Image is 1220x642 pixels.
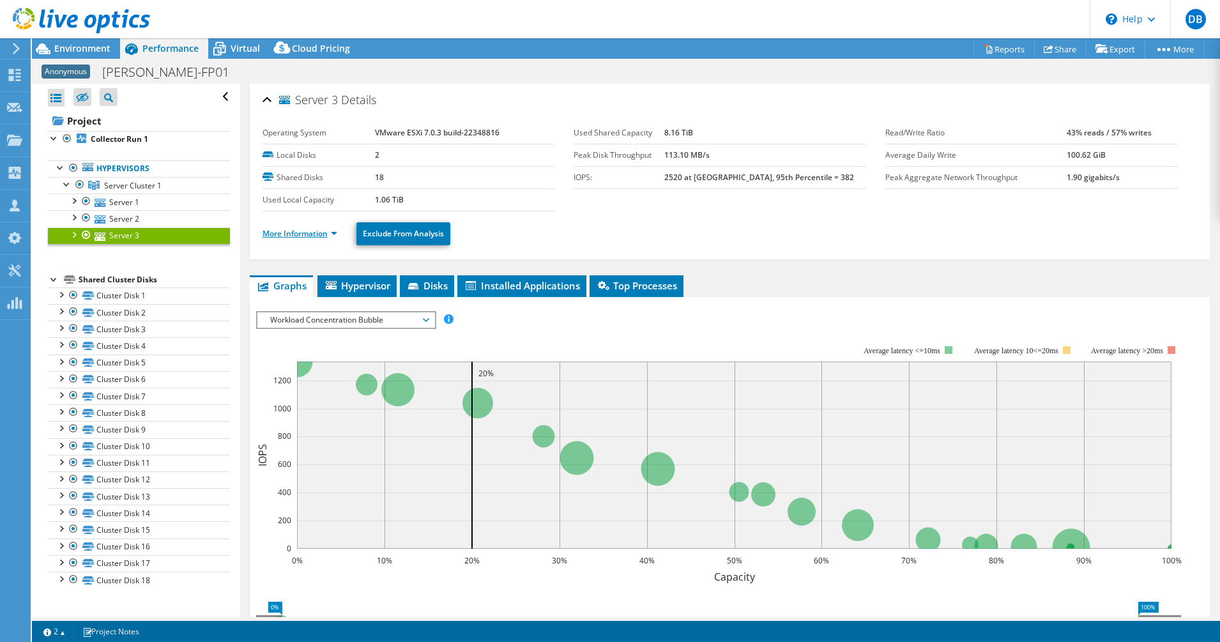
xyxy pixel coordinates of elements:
text: 0% [291,555,302,566]
a: Cluster Disk 5 [48,355,230,371]
a: Cluster Disk 17 [48,555,230,572]
span: Anonymous [42,65,90,79]
label: Used Local Capacity [263,194,375,206]
text: 800 [278,431,291,441]
text: 600 [278,459,291,470]
tspan: Average latency 10<=20ms [974,346,1058,355]
a: Reports [973,39,1035,59]
text: 100% [1161,555,1181,566]
text: 20% [478,368,494,379]
span: Virtual [231,42,260,54]
b: 18 [375,172,384,183]
a: Cluster Disk 14 [48,505,230,521]
a: More [1145,39,1204,59]
label: Local Disks [263,149,375,162]
label: Peak Disk Throughput [574,149,664,162]
a: Cluster Disk 7 [48,388,230,404]
text: 200 [278,515,291,526]
label: Peak Aggregate Network Throughput [885,171,1067,184]
b: 2 [375,149,379,160]
b: 2520 at [GEOGRAPHIC_DATA], 95th Percentile = 382 [664,172,854,183]
a: Cluster Disk 2 [48,304,230,321]
a: Project Notes [73,623,148,639]
label: IOPS: [574,171,664,184]
svg: \n [1106,13,1117,25]
span: Details [341,92,376,107]
text: 70% [901,555,917,566]
a: Cluster Disk 6 [48,371,230,388]
span: Graphs [256,279,307,292]
text: IOPS [255,444,270,466]
text: 40% [639,555,655,566]
span: Disks [406,279,448,292]
span: Environment [54,42,111,54]
a: Server 2 [48,210,230,227]
a: Cluster Disk 13 [48,488,230,505]
b: 1.90 gigabits/s [1067,172,1120,183]
label: Read/Write Ratio [885,126,1067,139]
b: Collector Run 1 [91,134,148,144]
a: Cluster Disk 10 [48,438,230,455]
text: 50% [727,555,742,566]
a: Server 3 [48,227,230,244]
text: 90% [1076,555,1092,566]
b: 43% reads / 57% writes [1067,127,1152,138]
b: 8.16 TiB [664,127,693,138]
div: Shared Cluster Disks [79,272,230,287]
a: Cluster Disk 8 [48,404,230,421]
text: Average latency >20ms [1090,346,1163,355]
span: Server Cluster 1 [104,180,162,191]
a: Collector Run 1 [48,131,230,148]
span: Workload Concentration Bubble [264,312,428,328]
label: Used Shared Capacity [574,126,664,139]
text: 60% [814,555,829,566]
a: Export [1086,39,1145,59]
span: Cloud Pricing [292,42,350,54]
span: Top Processes [596,279,677,292]
a: Exclude From Analysis [356,222,450,245]
span: Hypervisor [324,279,390,292]
a: Cluster Disk 16 [48,539,230,555]
a: Share [1034,39,1087,59]
b: 100.62 GiB [1067,149,1106,160]
text: 10% [377,555,392,566]
a: Hypervisors [48,160,230,177]
text: 30% [552,555,567,566]
span: Performance [142,42,199,54]
label: Average Daily Write [885,149,1067,162]
label: Operating System [263,126,375,139]
tspan: Average latency <=10ms [864,346,940,355]
a: More Information [263,228,337,239]
b: 1.06 TiB [375,194,404,205]
text: 1200 [273,375,291,386]
a: Project [48,111,230,131]
a: Cluster Disk 11 [48,455,230,471]
h1: [PERSON_NAME]-FP01 [96,65,249,79]
text: 1000 [273,403,291,414]
text: 80% [989,555,1004,566]
b: 113.10 MB/s [664,149,710,160]
span: Server 3 [279,94,338,107]
a: Cluster Disk 9 [48,421,230,438]
span: DB [1186,9,1206,29]
a: Server 1 [48,194,230,210]
a: Cluster Disk 4 [48,337,230,354]
text: 0 [287,543,291,554]
a: 2 [34,623,74,639]
text: 20% [464,555,480,566]
label: Shared Disks [263,171,375,184]
text: 400 [278,487,291,498]
span: Installed Applications [464,279,580,292]
text: Capacity [713,570,755,584]
a: Cluster Disk 12 [48,471,230,488]
a: Cluster Disk 15 [48,521,230,538]
a: Cluster Disk 18 [48,572,230,588]
b: VMware ESXi 7.0.3 build-22348816 [375,127,499,138]
a: Cluster Disk 1 [48,287,230,304]
a: Cluster Disk 3 [48,321,230,337]
a: Server Cluster 1 [48,177,230,194]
